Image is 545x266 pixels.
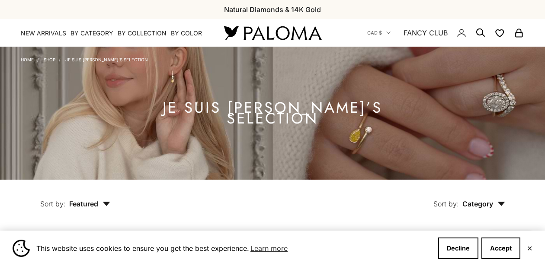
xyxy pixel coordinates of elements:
[438,237,478,259] button: Decline
[367,29,382,37] span: CAD $
[20,180,130,216] button: Sort by: Featured
[462,199,505,208] span: Category
[21,29,66,38] a: NEW ARRIVALS
[481,237,520,259] button: Accept
[249,242,289,255] a: Learn more
[44,57,55,62] a: Shop
[36,242,431,255] span: This website uses cookies to ensure you get the best experience.
[21,55,148,62] nav: Breadcrumb
[13,240,30,257] img: Cookie banner
[433,199,459,208] span: Sort by:
[40,199,66,208] span: Sort by:
[65,57,148,62] a: Je Suis [PERSON_NAME]’s Selection
[69,199,110,208] span: Featured
[171,29,202,38] summary: By Color
[404,27,448,38] a: FANCY CLUB
[21,57,34,62] a: Home
[414,180,525,216] button: Sort by: Category
[118,29,167,38] summary: By Collection
[21,29,203,38] nav: Primary navigation
[71,29,113,38] summary: By Category
[367,29,391,37] button: CAD $
[224,4,321,15] p: Natural Diamonds & 14K Gold
[527,246,532,251] button: Close
[125,102,420,124] h1: Je Suis [PERSON_NAME]’s Selection
[367,19,524,47] nav: Secondary navigation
